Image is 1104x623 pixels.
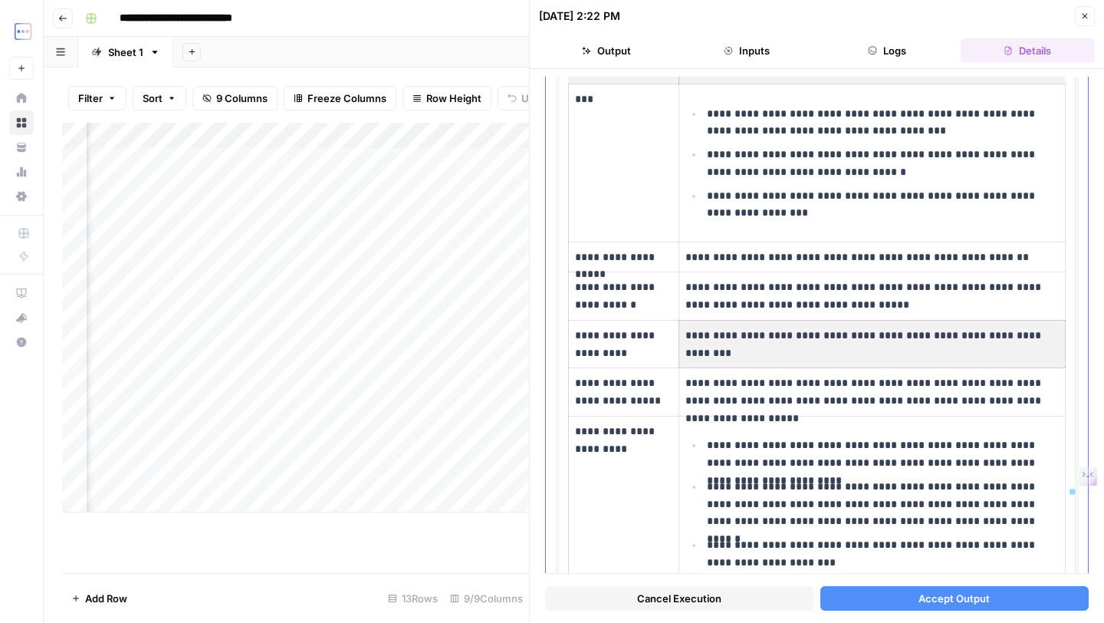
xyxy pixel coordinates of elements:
span: Add Row [85,591,127,606]
button: Accept Output [820,586,1089,611]
div: 9/9 Columns [444,586,529,611]
div: 13 Rows [382,586,444,611]
a: Home [9,86,34,110]
a: Sheet 1 [78,37,173,68]
span: Row Height [426,91,481,106]
span: Accept Output [918,591,990,606]
span: Sort [143,91,163,106]
button: Details [961,38,1095,63]
span: Freeze Columns [307,91,386,106]
button: Filter [68,86,127,110]
button: Row Height [402,86,491,110]
a: Usage [9,160,34,184]
button: Sort [133,86,186,110]
button: Inputs [679,38,813,63]
button: Add Row [62,586,136,611]
button: Output [539,38,673,63]
img: TripleDart Logo [9,18,37,45]
button: What's new? [9,305,34,330]
a: Settings [9,184,34,209]
button: Cancel Execution [545,586,814,611]
button: Undo [498,86,557,110]
div: Sheet 1 [108,44,143,60]
a: Browse [9,110,34,135]
button: Logs [820,38,955,63]
button: Help + Support [9,330,34,354]
button: 9 Columns [192,86,278,110]
span: 9 Columns [216,91,268,106]
span: Undo [521,91,547,106]
span: Cancel Execution [637,591,721,606]
button: Freeze Columns [284,86,396,110]
span: Filter [78,91,103,106]
a: Your Data [9,135,34,160]
div: [DATE] 2:22 PM [539,8,620,24]
button: Workspace: TripleDart [9,12,34,51]
div: What's new? [10,306,33,329]
a: AirOps Academy [9,281,34,305]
